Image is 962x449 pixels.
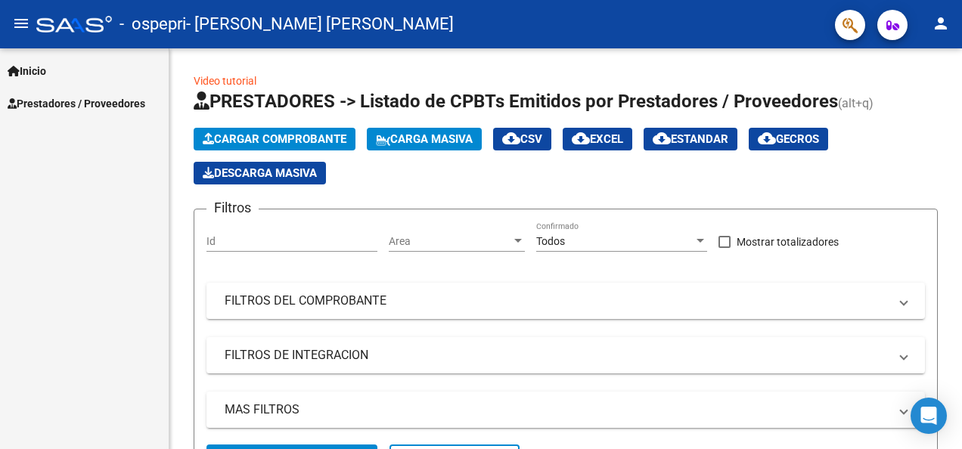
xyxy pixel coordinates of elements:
[572,132,623,146] span: EXCEL
[206,337,925,373] mat-expansion-panel-header: FILTROS DE INTEGRACION
[194,162,326,184] app-download-masive: Descarga masiva de comprobantes (adjuntos)
[8,95,145,112] span: Prestadores / Proveedores
[758,129,776,147] mat-icon: cloud_download
[838,96,874,110] span: (alt+q)
[194,91,838,112] span: PRESTADORES -> Listado de CPBTs Emitidos por Prestadores / Proveedores
[572,129,590,147] mat-icon: cloud_download
[536,235,565,247] span: Todos
[749,128,828,150] button: Gecros
[644,128,737,150] button: Estandar
[225,347,889,364] mat-panel-title: FILTROS DE INTEGRACION
[225,293,889,309] mat-panel-title: FILTROS DEL COMPROBANTE
[8,63,46,79] span: Inicio
[502,132,542,146] span: CSV
[194,75,256,87] a: Video tutorial
[12,14,30,33] mat-icon: menu
[737,233,839,251] span: Mostrar totalizadores
[203,132,346,146] span: Cargar Comprobante
[206,392,925,428] mat-expansion-panel-header: MAS FILTROS
[502,129,520,147] mat-icon: cloud_download
[186,8,454,41] span: - [PERSON_NAME] [PERSON_NAME]
[225,401,889,418] mat-panel-title: MAS FILTROS
[206,197,259,218] h3: Filtros
[194,162,326,184] button: Descarga Masiva
[911,398,947,434] div: Open Intercom Messenger
[206,283,925,319] mat-expansion-panel-header: FILTROS DEL COMPROBANTE
[493,128,551,150] button: CSV
[194,128,355,150] button: Cargar Comprobante
[203,166,317,180] span: Descarga Masiva
[932,14,950,33] mat-icon: person
[758,132,819,146] span: Gecros
[119,8,186,41] span: - ospepri
[653,132,728,146] span: Estandar
[389,235,511,248] span: Area
[563,128,632,150] button: EXCEL
[376,132,473,146] span: Carga Masiva
[367,128,482,150] button: Carga Masiva
[653,129,671,147] mat-icon: cloud_download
